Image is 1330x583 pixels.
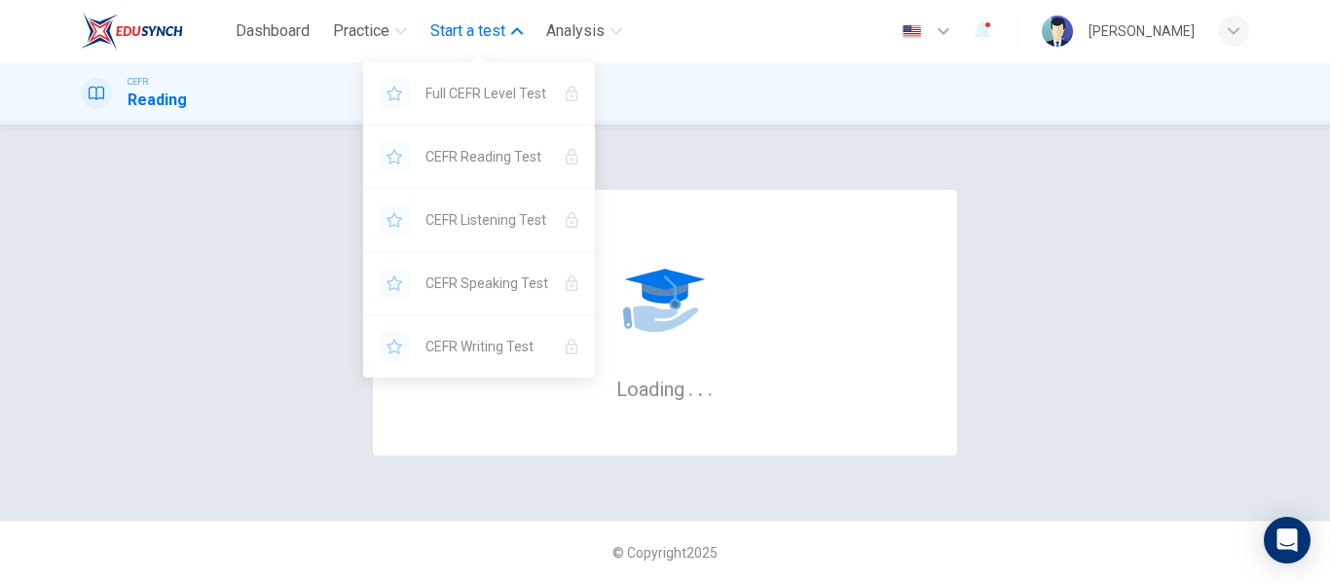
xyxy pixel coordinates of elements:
[228,14,317,49] button: Dashboard
[363,189,595,251] div: YOU NEED A LICENSE TO ACCESS THIS CONTENT
[546,19,605,43] span: Analysis
[900,24,924,39] img: en
[697,371,704,403] h6: .
[707,371,714,403] h6: .
[81,12,183,51] img: EduSynch logo
[81,12,228,51] a: EduSynch logo
[363,252,595,314] div: YOU NEED A LICENSE TO ACCESS THIS CONTENT
[616,376,714,401] h6: Loading
[425,145,548,168] span: CEFR Reading Test
[538,14,630,49] button: Analysis
[325,14,415,49] button: Practice
[430,19,505,43] span: Start a test
[423,14,531,49] button: Start a test
[333,19,389,43] span: Practice
[236,19,310,43] span: Dashboard
[128,89,187,112] h1: Reading
[363,315,595,378] div: YOU NEED A LICENSE TO ACCESS THIS CONTENT
[1042,16,1073,47] img: Profile picture
[612,545,718,561] span: © Copyright 2025
[363,126,595,188] div: YOU NEED A LICENSE TO ACCESS THIS CONTENT
[363,62,595,125] div: YOU NEED A LICENSE TO ACCESS THIS CONTENT
[425,272,548,295] span: CEFR Speaking Test
[1264,517,1311,564] div: Open Intercom Messenger
[128,75,148,89] span: CEFR
[425,82,548,105] span: Full CEFR Level Test
[425,335,548,358] span: CEFR Writing Test
[425,208,548,232] span: CEFR Listening Test
[1089,19,1195,43] div: [PERSON_NAME]
[687,371,694,403] h6: .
